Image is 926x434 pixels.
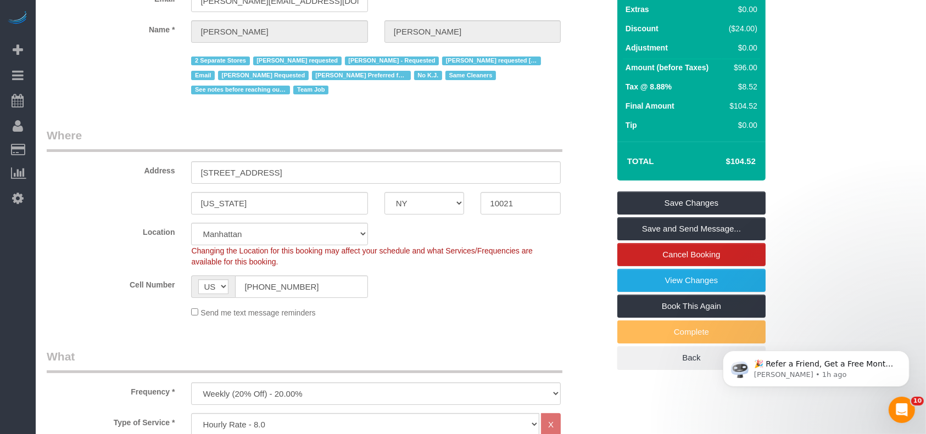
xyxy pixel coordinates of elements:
div: $8.52 [724,81,757,92]
a: Cancel Booking [617,243,766,266]
label: Extras [626,4,649,15]
span: Team Job [293,86,328,94]
span: No K.J. [414,71,442,80]
div: $96.00 [724,62,757,73]
h4: $104.52 [693,157,756,166]
iframe: Intercom live chat [889,397,915,423]
input: First Name [191,20,367,43]
label: Frequency * [38,382,183,397]
label: Location [38,223,183,238]
div: $0.00 [724,4,757,15]
span: Send me text message reminders [200,308,315,317]
span: 10 [911,397,924,405]
span: [PERSON_NAME] Preferred for [STREET_ADDRESS][PERSON_NAME] [312,71,411,80]
a: Back [617,346,766,369]
input: Cell Number [235,275,367,298]
img: Automaid Logo [7,11,29,26]
legend: What [47,348,562,373]
strong: Total [627,156,654,166]
div: $0.00 [724,120,757,131]
label: Tip [626,120,637,131]
a: Save Changes [617,191,766,215]
span: [PERSON_NAME] requested [253,57,342,65]
input: Zip Code [481,192,561,215]
a: Save and Send Message... [617,217,766,240]
div: $0.00 [724,42,757,53]
iframe: Intercom notifications message [706,328,926,404]
div: $104.52 [724,100,757,111]
label: Amount (before Taxes) [626,62,709,73]
label: Tax @ 8.88% [626,81,672,92]
span: See notes before reaching out to customer [191,86,290,94]
span: Email [191,71,215,80]
span: 2 Separate Stores [191,57,249,65]
label: Final Amount [626,100,674,111]
label: Type of Service * [38,413,183,428]
label: Address [38,161,183,176]
a: Book This Again [617,295,766,318]
span: [PERSON_NAME] requested [STREET_ADDRESS] [442,57,541,65]
input: Last Name [384,20,561,43]
label: Discount [626,23,659,34]
a: View Changes [617,269,766,292]
span: [PERSON_NAME] - Requested [345,57,439,65]
legend: Where [47,127,562,152]
span: [PERSON_NAME] Requested [218,71,309,80]
span: Changing the Location for this booking may affect your schedule and what Services/Frequencies are... [191,246,533,266]
input: City [191,192,367,215]
span: Same Cleaners [445,71,496,80]
div: ($24.00) [724,23,757,34]
label: Cell Number [38,275,183,290]
label: Adjustment [626,42,668,53]
label: Name * [38,20,183,35]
